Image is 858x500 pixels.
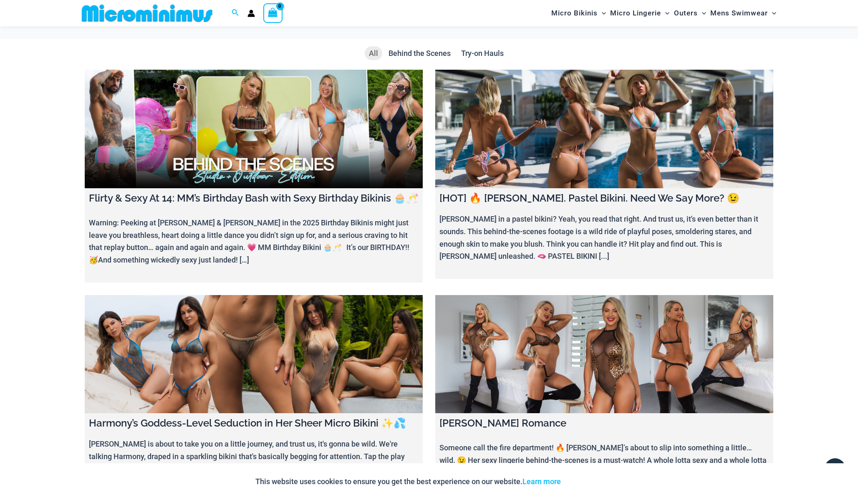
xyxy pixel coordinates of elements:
[435,70,773,188] a: [HOT] 🔥 Olivia. Pastel Bikini. Need We Say More? 😉
[698,3,706,24] span: Menu Toggle
[610,3,661,24] span: Micro Lingerie
[389,49,451,58] span: Behind the Scenes
[232,8,239,18] a: Search icon link
[567,472,603,492] button: Accept
[522,477,561,486] a: Learn more
[435,295,773,414] a: Ilana Savage Romance
[85,70,423,188] a: Flirty & Sexy At 14: MM’s Birthday Bash with Sexy Birthday Bikinis 🧁🥂
[548,1,780,25] nav: Site Navigation
[78,4,216,23] img: MM SHOP LOGO FLAT
[89,192,419,205] h4: Flirty & Sexy At 14: MM’s Birthday Bash with Sexy Birthday Bikinis 🧁🥂
[768,3,776,24] span: Menu Toggle
[461,49,504,58] span: Try-on Hauls
[439,192,769,205] h4: [HOT] 🔥 [PERSON_NAME]. Pastel Bikini. Need We Say More? 😉
[672,3,708,24] a: OutersMenu ToggleMenu Toggle
[710,3,768,24] span: Mens Swimwear
[551,3,598,24] span: Micro Bikinis
[549,3,608,24] a: Micro BikinisMenu ToggleMenu Toggle
[369,49,378,58] span: All
[598,3,606,24] span: Menu Toggle
[439,417,769,429] h4: [PERSON_NAME] Romance
[89,417,419,429] h4: Harmony’s Goddess-Level Seduction in Her Sheer Micro Bikini ✨💦
[439,442,769,491] p: Someone call the fire department! 🔥 [PERSON_NAME]’s about to slip into something a little… wild. ...
[439,213,769,263] p: [PERSON_NAME] in a pastel bikini? Yeah, you read that right. And trust us, it's even better than ...
[89,438,419,487] p: [PERSON_NAME] is about to take you on a little journey, and trust us, it's gonna be wild. We're t...
[608,3,671,24] a: Micro LingerieMenu ToggleMenu Toggle
[247,10,255,17] a: Account icon link
[255,475,561,488] p: This website uses cookies to ensure you get the best experience on our website.
[85,295,423,414] a: Harmony’s Goddess-Level Seduction in Her Sheer Micro Bikini ✨💦
[661,3,669,24] span: Menu Toggle
[89,217,419,266] p: Warning: Peeking at [PERSON_NAME] & [PERSON_NAME] in the 2025 Birthday Bikinis might just leave y...
[263,3,283,23] a: View Shopping Cart, empty
[708,3,778,24] a: Mens SwimwearMenu ToggleMenu Toggle
[674,3,698,24] span: Outers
